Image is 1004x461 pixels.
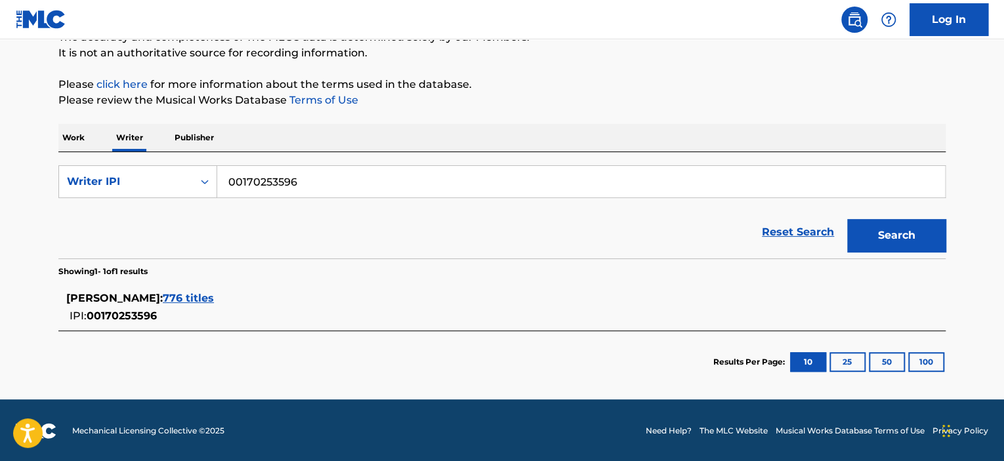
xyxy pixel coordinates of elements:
[847,12,862,28] img: search
[755,218,841,247] a: Reset Search
[16,10,66,29] img: MLC Logo
[646,425,692,437] a: Need Help?
[70,310,87,322] span: IPI:
[96,78,148,90] a: click here
[700,425,768,437] a: The MLC Website
[171,124,218,151] p: Publisher
[881,12,896,28] img: help
[67,174,185,190] div: Writer IPI
[869,352,905,372] button: 50
[776,425,925,437] a: Musical Works Database Terms of Use
[87,310,157,322] span: 00170253596
[58,165,946,258] form: Search Form
[932,425,988,437] a: Privacy Policy
[942,411,950,451] div: Drag
[112,124,147,151] p: Writer
[58,45,946,61] p: It is not an authoritative source for recording information.
[790,352,826,372] button: 10
[163,292,214,304] span: 776 titles
[58,92,946,108] p: Please review the Musical Works Database
[16,423,56,439] img: logo
[875,7,902,33] div: Help
[287,94,358,106] a: Terms of Use
[58,266,148,277] p: Showing 1 - 1 of 1 results
[72,425,224,437] span: Mechanical Licensing Collective © 2025
[938,398,1004,461] iframe: Chat Widget
[66,292,163,304] span: [PERSON_NAME] :
[58,124,89,151] p: Work
[908,352,944,372] button: 100
[841,7,868,33] a: Public Search
[713,356,788,368] p: Results Per Page:
[910,3,988,36] a: Log In
[829,352,866,372] button: 25
[58,77,946,92] p: Please for more information about the terms used in the database.
[847,219,946,252] button: Search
